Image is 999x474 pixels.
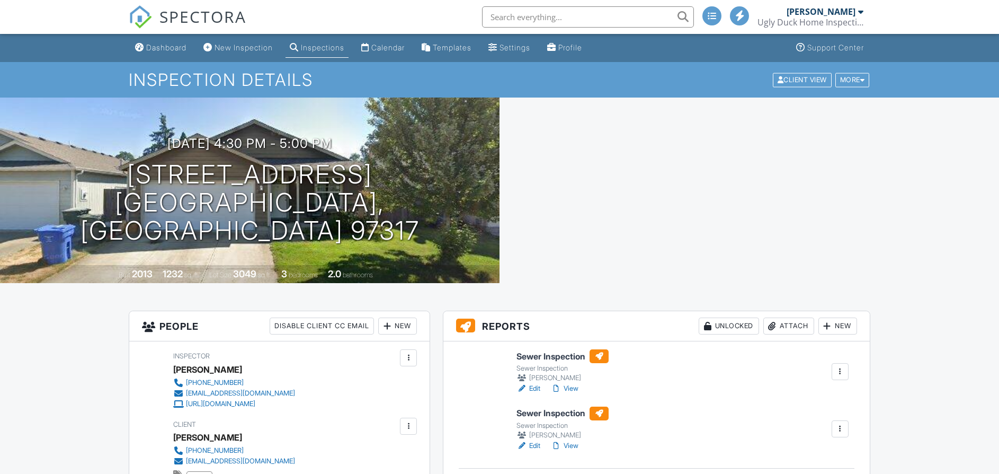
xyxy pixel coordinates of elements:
h3: Reports [443,311,870,341]
div: [PERSON_NAME] [516,430,609,441]
a: Settings [484,38,534,58]
span: bathrooms [343,271,373,279]
a: [URL][DOMAIN_NAME] [173,399,295,409]
span: sq.ft. [258,271,271,279]
a: Sewer Inspection Sewer Inspection [PERSON_NAME] [516,349,609,383]
span: Built [119,271,130,279]
a: [EMAIL_ADDRESS][DOMAIN_NAME] [173,456,295,467]
div: Sewer Inspection [516,364,609,373]
input: Search everything... [482,6,694,28]
div: Client View [773,73,832,87]
h6: Sewer Inspection [516,349,609,363]
a: View [551,383,578,394]
a: Dashboard [131,38,191,58]
div: More [835,73,870,87]
a: Profile [543,38,586,58]
div: 3 [281,268,287,279]
div: New [818,318,857,335]
div: Disable Client CC Email [270,318,374,335]
a: Edit [516,441,540,451]
div: 2013 [132,268,153,279]
div: Attach [763,318,814,335]
div: Ugly Duck Home Inspections [757,17,863,28]
a: New Inspection [199,38,277,58]
div: Sewer Inspection [516,422,609,430]
div: [PERSON_NAME] [173,362,242,378]
div: New Inspection [215,43,273,52]
div: 3049 [233,268,256,279]
h3: People [129,311,430,341]
span: Client [173,420,196,428]
div: [EMAIL_ADDRESS][DOMAIN_NAME] [186,457,295,466]
a: Client View [772,75,834,83]
div: Support Center [807,43,864,52]
a: [EMAIL_ADDRESS][DOMAIN_NAME] [173,388,295,399]
div: [EMAIL_ADDRESS][DOMAIN_NAME] [186,389,295,398]
div: Unlocked [699,318,759,335]
div: Settings [499,43,530,52]
span: sq. ft. [184,271,199,279]
a: [PHONE_NUMBER] [173,445,295,456]
div: [PHONE_NUMBER] [186,446,244,455]
a: SPECTORA [129,14,246,37]
div: New [378,318,417,335]
div: [PERSON_NAME] [787,6,855,17]
a: Templates [417,38,476,58]
h6: Sewer Inspection [516,407,609,420]
a: [PHONE_NUMBER] [173,378,295,388]
div: Profile [558,43,582,52]
h3: [DATE] 4:30 pm - 5:00 pm [167,136,332,151]
a: Calendar [357,38,409,58]
a: Support Center [792,38,868,58]
div: Inspections [301,43,344,52]
a: Sewer Inspection Sewer Inspection [PERSON_NAME] [516,407,609,441]
span: Lot Size [209,271,231,279]
div: [PHONE_NUMBER] [186,379,244,387]
div: Templates [433,43,471,52]
span: Inspector [173,352,210,360]
a: Edit [516,383,540,394]
span: bedrooms [289,271,318,279]
div: [PERSON_NAME] [173,429,242,445]
div: [URL][DOMAIN_NAME] [186,400,255,408]
h1: [STREET_ADDRESS] [GEOGRAPHIC_DATA], [GEOGRAPHIC_DATA] 97317 [17,161,483,244]
div: Calendar [371,43,405,52]
div: 2.0 [328,268,341,279]
a: View [551,441,578,451]
span: SPECTORA [159,5,246,28]
a: Inspections [286,38,349,58]
h1: Inspection Details [129,71,870,89]
div: 1232 [163,268,183,279]
img: The Best Home Inspection Software - Spectora [129,5,152,29]
div: [PERSON_NAME] [516,373,609,383]
div: Dashboard [146,43,186,52]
